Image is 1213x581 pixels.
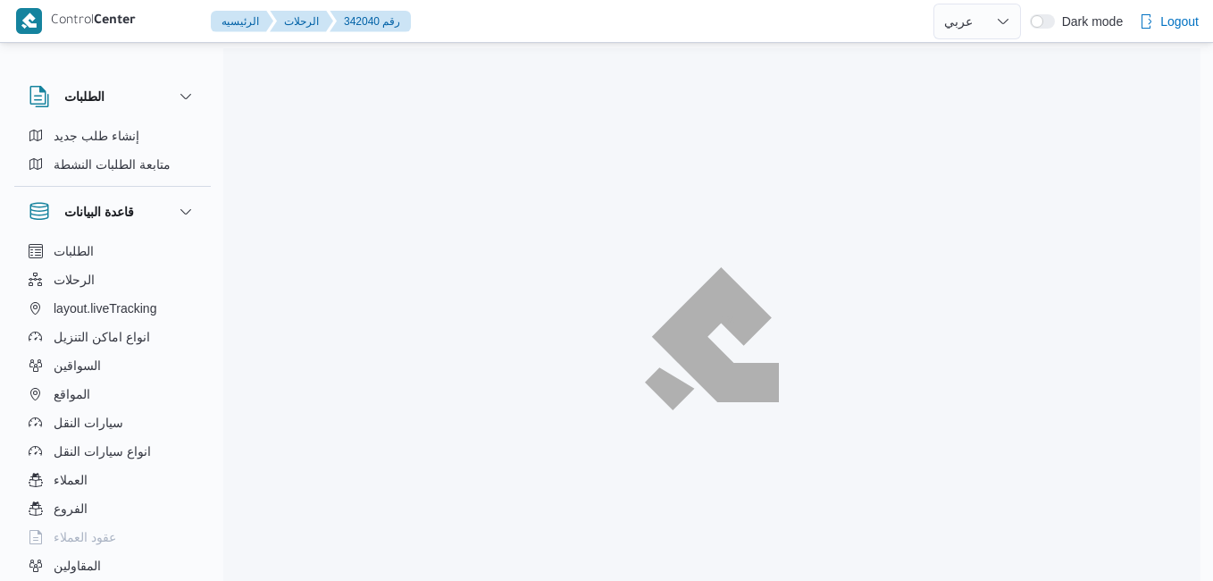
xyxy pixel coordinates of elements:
[1055,14,1123,29] span: Dark mode
[94,14,136,29] b: Center
[21,294,204,323] button: layout.liveTracking
[21,494,204,523] button: الفروع
[54,125,139,147] span: إنشاء طلب جديد
[655,278,769,400] img: ILLA Logo
[21,408,204,437] button: سيارات النقل
[21,552,204,580] button: المقاولين
[21,380,204,408] button: المواقع
[330,11,411,32] button: 342040 رقم
[54,441,151,462] span: انواع سيارات النقل
[21,523,204,552] button: عقود العملاء
[29,201,197,223] button: قاعدة البيانات
[21,466,204,494] button: العملاء
[1160,11,1199,32] span: Logout
[54,555,101,577] span: المقاولين
[16,8,42,34] img: X8yXhbKr1z7QwAAAABJRU5ErkJggg==
[1132,4,1206,39] button: Logout
[64,86,105,107] h3: الطلبات
[29,86,197,107] button: الطلبات
[54,326,150,348] span: انواع اماكن التنزيل
[21,150,204,179] button: متابعة الطلبات النشطة
[54,240,94,262] span: الطلبات
[54,154,171,175] span: متابعة الطلبات النشطة
[54,383,90,405] span: المواقع
[21,323,204,351] button: انواع اماكن التنزيل
[21,237,204,265] button: الطلبات
[14,122,211,186] div: الطلبات
[21,122,204,150] button: إنشاء طلب جديد
[54,469,88,491] span: العملاء
[270,11,333,32] button: الرحلات
[54,498,88,519] span: الفروع
[54,355,101,376] span: السواقين
[54,412,123,434] span: سيارات النقل
[21,351,204,380] button: السواقين
[21,265,204,294] button: الرحلات
[54,298,156,319] span: layout.liveTracking
[54,526,116,548] span: عقود العملاء
[64,201,134,223] h3: قاعدة البيانات
[54,269,95,290] span: الرحلات
[211,11,273,32] button: الرئيسيه
[21,437,204,466] button: انواع سيارات النقل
